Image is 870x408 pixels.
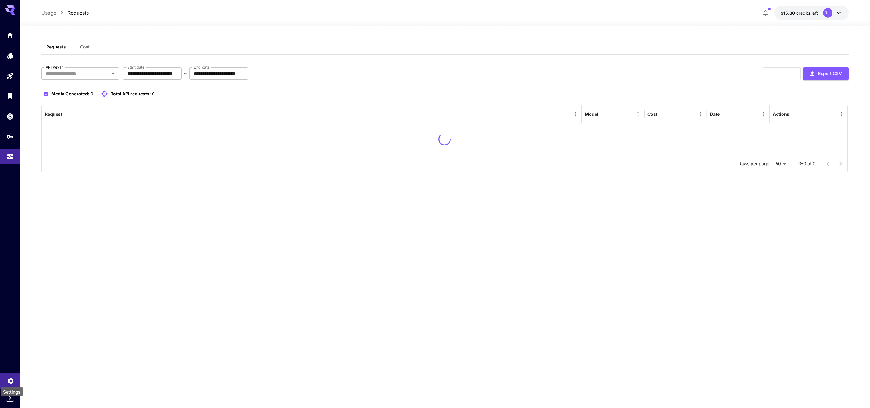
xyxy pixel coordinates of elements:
span: credits left [796,10,818,16]
div: Settings [7,375,14,383]
div: Home [6,31,14,39]
div: Request [45,111,62,117]
a: Usage [41,9,56,17]
button: Menu [634,110,642,118]
div: 50 [773,159,788,168]
button: Sort [658,110,667,118]
button: Menu [837,110,846,118]
button: $15.8049TH [774,6,849,20]
button: Export CSV [803,67,849,80]
div: API Keys [6,133,14,140]
button: Menu [759,110,768,118]
button: Menu [696,110,705,118]
div: Wallet [6,112,14,120]
button: Sort [720,110,729,118]
div: Playground [6,72,14,80]
span: $15.80 [781,10,796,16]
div: $15.8049 [781,10,818,16]
div: Usage [6,153,14,161]
p: 0–0 of 0 [798,161,816,167]
div: Cost [647,111,657,117]
div: Actions [773,111,789,117]
span: 0 [90,91,93,96]
button: Expand sidebar [6,394,14,402]
span: Media Generated: [51,91,89,96]
div: Date [710,111,720,117]
div: TH [823,8,832,18]
span: Cost [80,44,90,50]
span: 0 [152,91,155,96]
button: Menu [571,110,580,118]
div: Model [585,111,598,117]
span: Total API requests: [111,91,151,96]
span: Requests [46,44,66,50]
div: Library [6,92,14,100]
nav: breadcrumb [41,9,89,17]
label: API Keys [46,64,64,70]
button: Sort [599,110,608,118]
div: Models [6,52,14,59]
button: Open [108,69,117,78]
label: Start date [127,64,144,70]
div: Settings [1,387,23,396]
p: ~ [184,70,187,77]
label: End date [194,64,209,70]
button: Sort [63,110,72,118]
a: Requests [68,9,89,17]
p: Rows per page: [738,161,771,167]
